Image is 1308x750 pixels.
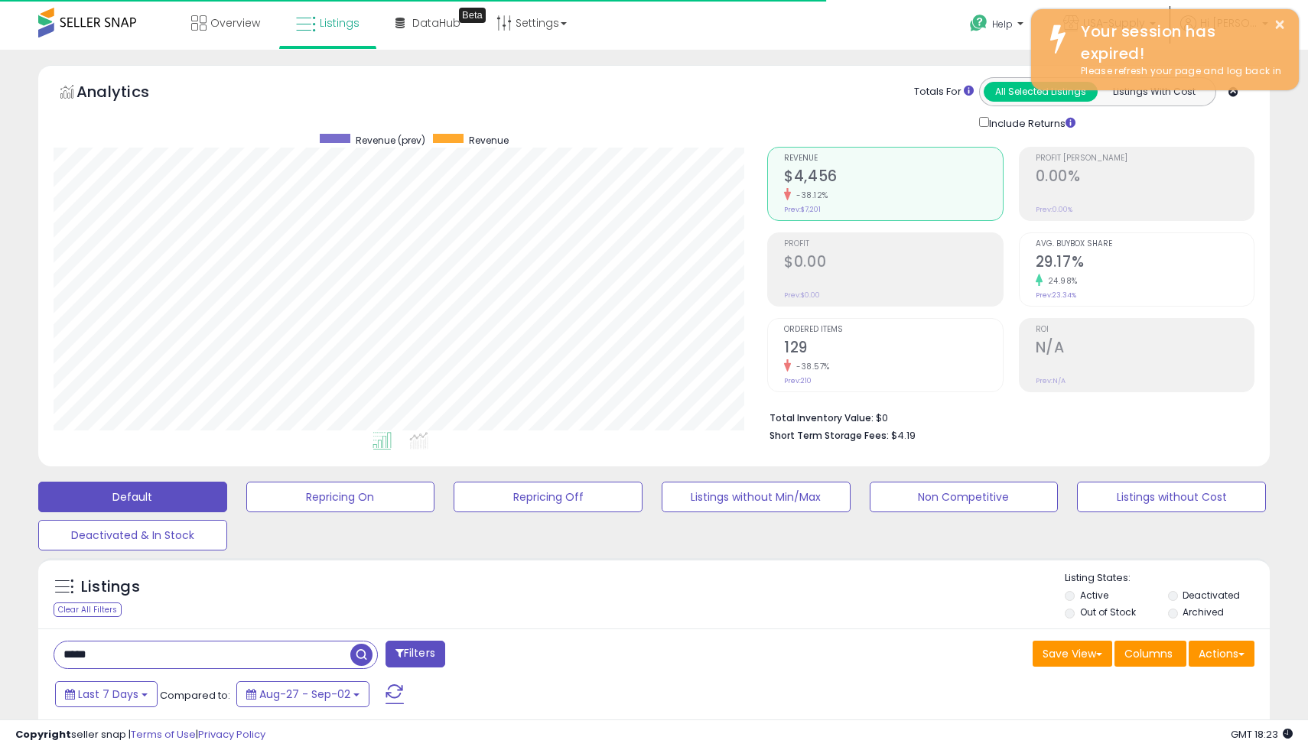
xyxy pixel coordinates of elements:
[246,482,435,512] button: Repricing On
[969,14,988,33] i: Get Help
[784,291,820,300] small: Prev: $0.00
[1080,606,1136,619] label: Out of Stock
[1080,589,1108,602] label: Active
[1183,589,1240,602] label: Deactivated
[958,2,1039,50] a: Help
[131,727,196,742] a: Terms of Use
[1274,15,1286,34] button: ×
[968,114,1094,131] div: Include Returns
[1036,326,1254,334] span: ROI
[770,407,1243,426] li: $0
[891,428,916,443] span: $4.19
[1036,205,1072,214] small: Prev: 0.00%
[386,641,445,667] button: Filters
[15,728,265,742] div: seller snap | |
[870,482,1059,512] button: Non Competitive
[1069,21,1287,64] div: Your session has expired!
[784,167,1002,188] h2: $4,456
[459,8,486,23] div: Tooltip anchor
[78,687,138,702] span: Last 7 Days
[992,18,1013,31] span: Help
[356,134,425,147] span: Revenue (prev)
[1124,646,1173,661] span: Columns
[662,482,851,512] button: Listings without Min/Max
[1183,606,1224,619] label: Archived
[320,15,360,31] span: Listings
[1036,167,1254,188] h2: 0.00%
[1043,275,1078,287] small: 24.98%
[1069,64,1287,79] div: Please refresh your page and log back in
[1036,376,1066,385] small: Prev: N/A
[55,681,158,707] button: Last 7 Days
[1036,339,1254,359] h2: N/A
[1033,641,1112,667] button: Save View
[454,482,643,512] button: Repricing Off
[236,681,369,707] button: Aug-27 - Sep-02
[1189,641,1254,667] button: Actions
[1036,291,1076,300] small: Prev: 23.34%
[1036,253,1254,274] h2: 29.17%
[784,205,821,214] small: Prev: $7,201
[784,339,1002,359] h2: 129
[76,81,179,106] h5: Analytics
[1065,571,1269,586] p: Listing States:
[1077,482,1266,512] button: Listings without Cost
[791,361,830,372] small: -38.57%
[984,82,1098,102] button: All Selected Listings
[791,190,828,201] small: -38.12%
[784,240,1002,248] span: Profit
[15,727,71,742] strong: Copyright
[784,154,1002,163] span: Revenue
[469,134,509,147] span: Revenue
[1114,641,1186,667] button: Columns
[914,85,974,99] div: Totals For
[412,15,460,31] span: DataHub
[1097,82,1211,102] button: Listings With Cost
[784,326,1002,334] span: Ordered Items
[198,727,265,742] a: Privacy Policy
[160,688,230,703] span: Compared to:
[784,376,812,385] small: Prev: 210
[770,429,889,442] b: Short Term Storage Fees:
[38,482,227,512] button: Default
[259,687,350,702] span: Aug-27 - Sep-02
[38,520,227,550] button: Deactivated & In Stock
[81,576,140,598] h5: Listings
[1231,727,1293,742] span: 2025-09-13 18:23 GMT
[784,253,1002,274] h2: $0.00
[1036,154,1254,163] span: Profit [PERSON_NAME]
[770,411,874,424] b: Total Inventory Value:
[210,15,260,31] span: Overview
[1036,240,1254,248] span: Avg. Buybox Share
[54,602,122,617] div: Clear All Filters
